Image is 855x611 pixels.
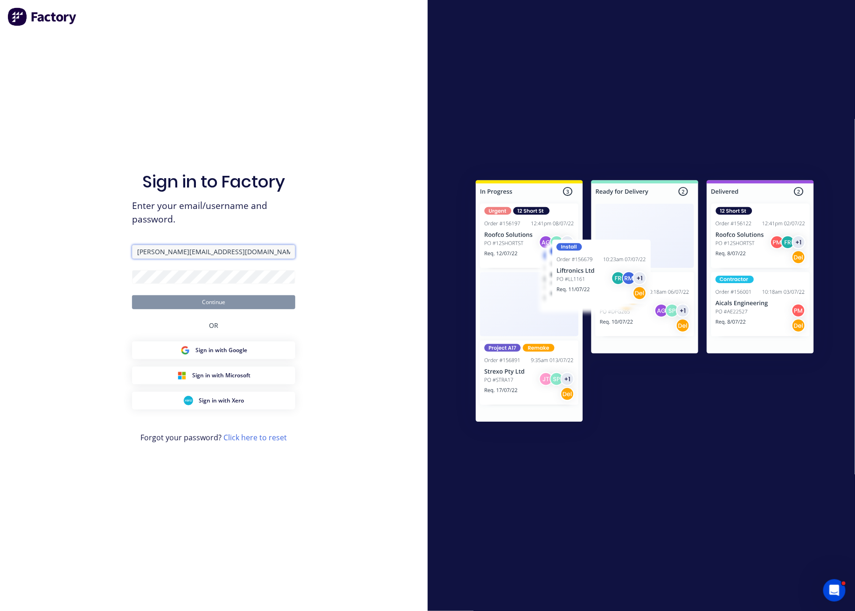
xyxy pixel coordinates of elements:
[199,396,244,405] span: Sign in with Xero
[184,396,193,405] img: Xero Sign in
[455,161,834,444] img: Sign in
[195,346,247,354] span: Sign in with Google
[132,367,295,384] button: Microsoft Sign inSign in with Microsoft
[132,341,295,359] button: Google Sign inSign in with Google
[192,371,250,380] span: Sign in with Microsoft
[823,579,846,602] iframe: Intercom live chat
[140,432,287,443] span: Forgot your password?
[132,295,295,309] button: Continue
[132,392,295,410] button: Xero Sign inSign in with Xero
[223,432,287,443] a: Click here to reset
[132,245,295,259] input: Email/Username
[181,346,190,355] img: Google Sign in
[142,172,285,192] h1: Sign in to Factory
[209,309,218,341] div: OR
[177,371,187,380] img: Microsoft Sign in
[132,199,295,226] span: Enter your email/username and password.
[7,7,77,26] img: Factory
